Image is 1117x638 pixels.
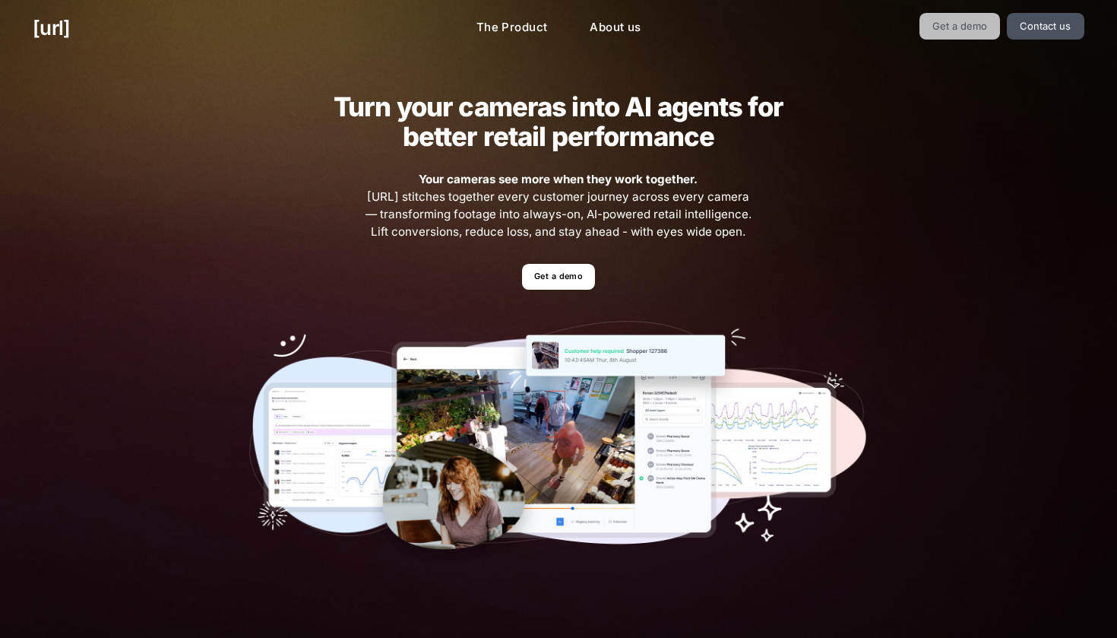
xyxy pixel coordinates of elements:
h2: Turn your cameras into AI agents for better retail performance [310,92,807,151]
span: [URL] stitches together every customer journey across every camera — transforming footage into al... [363,171,754,240]
a: Get a demo [919,13,1001,40]
strong: Your cameras see more when they work together. [419,172,698,186]
img: Our tools [249,321,869,573]
a: About us [577,13,653,43]
a: [URL] [33,13,70,43]
a: Get a demo [522,264,594,290]
a: The Product [464,13,560,43]
a: Contact us [1007,13,1084,40]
